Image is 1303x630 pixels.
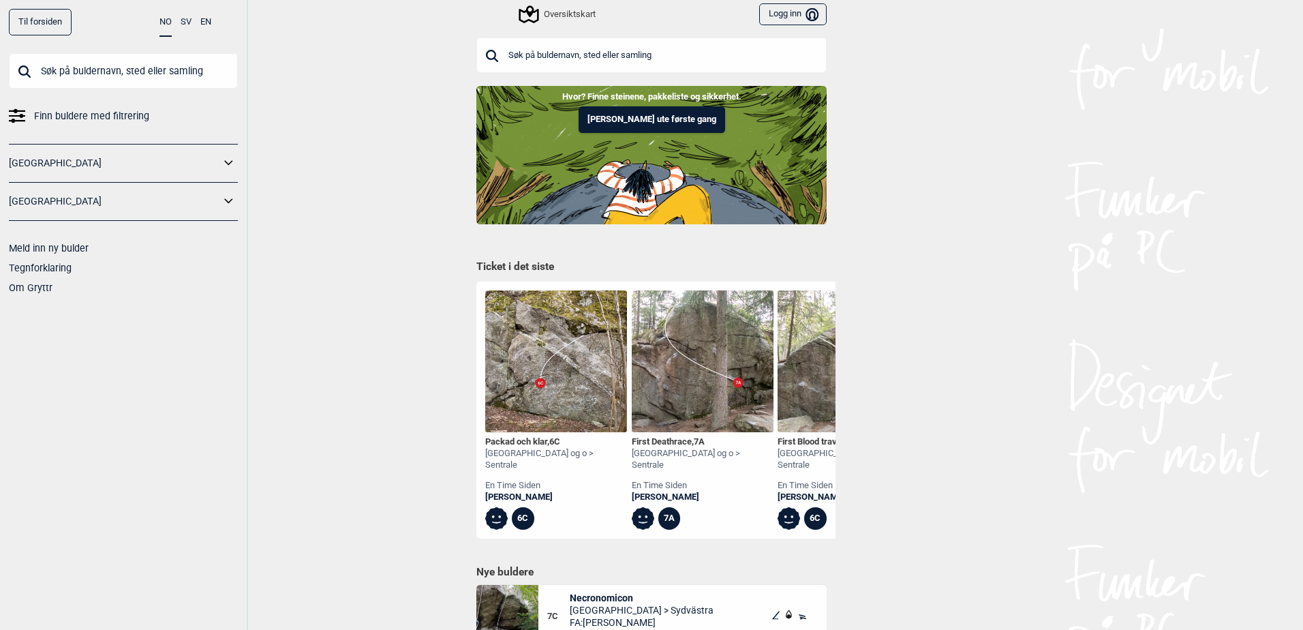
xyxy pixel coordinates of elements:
[694,436,705,447] span: 7A
[547,611,570,622] span: 7C
[570,592,714,604] span: Necronomicon
[778,492,919,503] a: [PERSON_NAME]
[476,565,827,579] h1: Nye buldere
[476,37,827,73] input: Søk på buldernavn, sted eller samling
[570,604,714,616] span: [GEOGRAPHIC_DATA] > Sydvästra
[485,448,627,471] div: [GEOGRAPHIC_DATA] og o > Sentrale
[778,290,919,432] img: First Blood traversen 210521
[9,282,52,293] a: Om Gryttr
[9,53,238,89] input: Søk på buldernavn, sted eller samling
[658,507,681,530] div: 7A
[9,262,72,273] a: Tegnforklaring
[632,480,773,492] div: en time siden
[521,6,596,22] div: Oversiktskart
[485,492,627,503] a: [PERSON_NAME]
[579,106,725,133] button: [PERSON_NAME] ute første gang
[10,90,1293,104] p: Hvor? Finne steinene, pakkeliste og sikkerhet.
[9,243,89,254] a: Meld inn ny bulder
[778,480,919,492] div: en time siden
[485,290,627,432] img: Packad och klar 210617
[485,436,627,448] div: Packad och klar ,
[9,153,220,173] a: [GEOGRAPHIC_DATA]
[9,9,72,35] a: Til forsiden
[778,448,919,471] div: [GEOGRAPHIC_DATA] og o > Sentrale
[476,86,827,224] img: Indoor to outdoor
[181,9,191,35] button: SV
[759,3,827,26] button: Logg inn
[549,436,560,447] span: 6C
[485,480,627,492] div: en time siden
[632,492,773,503] a: [PERSON_NAME]
[9,192,220,211] a: [GEOGRAPHIC_DATA]
[159,9,172,37] button: NO
[9,106,238,126] a: Finn buldere med filtrering
[632,436,773,448] div: First Deathrace ,
[632,290,773,432] img: First Deathrace 210521
[632,448,773,471] div: [GEOGRAPHIC_DATA] og o > Sentrale
[512,507,534,530] div: 6C
[200,9,211,35] button: EN
[34,106,149,126] span: Finn buldere med filtrering
[778,436,919,448] div: First Blood traversen ,
[570,616,714,629] span: FA: [PERSON_NAME]
[476,260,827,275] h1: Ticket i det siste
[804,507,827,530] div: 6C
